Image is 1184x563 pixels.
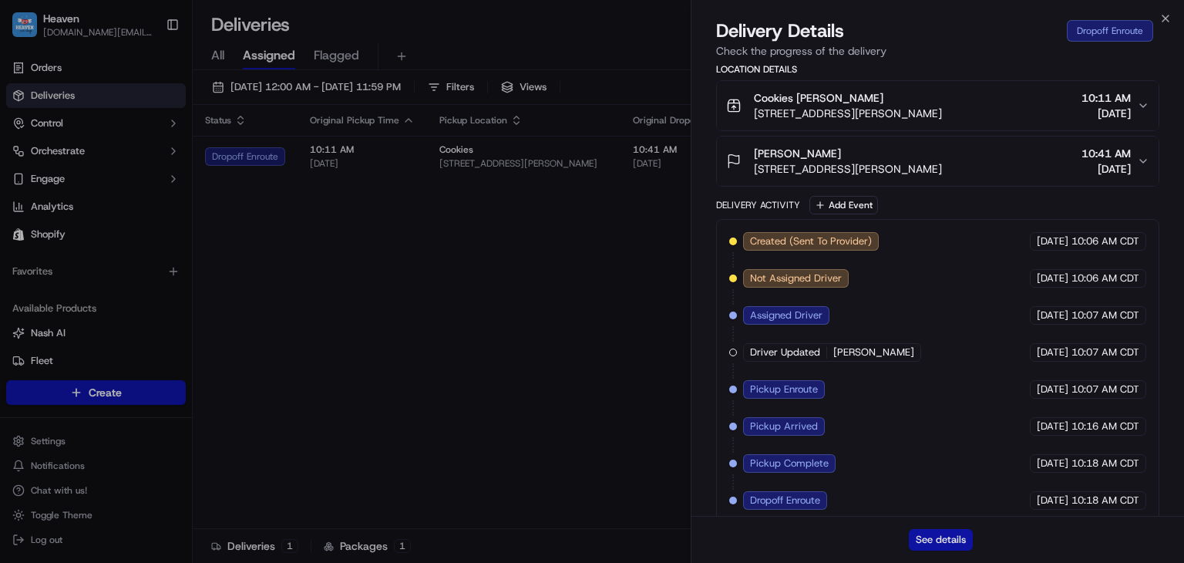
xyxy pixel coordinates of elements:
span: Not Assigned Driver [750,271,842,285]
span: [DATE] [1037,308,1068,322]
a: 📗Knowledge Base [9,338,124,366]
span: 10:06 AM CDT [1071,234,1139,248]
span: Pickup Complete [750,457,829,470]
span: Pickup Arrived [750,420,818,433]
span: 10:18 AM CDT [1071,494,1139,507]
span: Pickup Enroute [750,383,818,396]
span: Created (Sent To Provider) [750,234,872,248]
span: [DATE] [1037,234,1068,248]
span: • [167,280,173,292]
span: [DATE] [1037,420,1068,433]
div: Delivery Activity [716,199,800,211]
span: Knowledge Base [31,344,118,359]
span: [DATE] [176,280,207,292]
p: Welcome 👋 [15,61,281,86]
span: [DATE] [1037,271,1068,285]
button: Add Event [809,196,878,214]
span: [STREET_ADDRESS][PERSON_NAME] [754,106,942,121]
span: Cookies [PERSON_NAME] [754,90,883,106]
span: 10:07 AM CDT [1071,308,1139,322]
span: Dropoff Enroute [750,494,820,507]
span: [DATE] [1037,457,1068,470]
button: See details [909,529,973,551]
span: • [128,238,133,251]
span: 10:07 AM CDT [1071,346,1139,359]
span: Pylon [153,382,187,393]
span: 10:07 AM CDT [1071,383,1139,396]
span: Delivery Details [716,19,844,43]
div: Past conversations [15,200,103,212]
div: We're available if you need us! [69,162,212,174]
button: Cookies [PERSON_NAME][STREET_ADDRESS][PERSON_NAME]10:11 AM[DATE] [717,81,1159,130]
button: Start new chat [262,151,281,170]
span: [PERSON_NAME] [833,346,914,359]
input: Got a question? Start typing here... [40,99,277,115]
img: 1736555255976-a54dd68f-1ca7-489b-9aae-adbdc363a1c4 [31,239,43,251]
span: [DATE] [1037,346,1068,359]
span: 10:11 AM [1081,90,1131,106]
span: Assigned Driver [750,308,822,322]
span: [PERSON_NAME] [754,146,841,161]
img: 1736555255976-a54dd68f-1ca7-489b-9aae-adbdc363a1c4 [31,281,43,293]
span: 10:06 AM CDT [1071,271,1139,285]
div: Location Details [716,63,1159,76]
img: 1736555255976-a54dd68f-1ca7-489b-9aae-adbdc363a1c4 [15,147,43,174]
div: 📗 [15,346,28,358]
span: [DATE] [1037,494,1068,507]
div: Start new chat [69,147,253,162]
p: Check the progress of the delivery [716,43,1159,59]
button: [PERSON_NAME][STREET_ADDRESS][PERSON_NAME]10:41 AM[DATE] [717,137,1159,186]
a: Powered byPylon [109,381,187,393]
span: [DATE] [1037,383,1068,396]
span: API Documentation [146,344,247,359]
span: 10:18 AM CDT [1071,457,1139,470]
img: Wisdom Oko [15,265,40,295]
a: 💻API Documentation [124,338,254,366]
span: Driver Updated [750,346,820,359]
span: Wisdom [PERSON_NAME] [48,280,164,292]
div: 💻 [130,346,143,358]
img: 8016278978528_b943e370aa5ada12b00a_72.png [32,147,60,174]
span: [DATE] [1081,161,1131,177]
span: 10:16 AM CDT [1071,420,1139,433]
span: [PERSON_NAME] [48,238,125,251]
img: Brigitte Vinadas [15,224,40,248]
span: [DATE] [136,238,168,251]
img: Nash [15,15,46,46]
span: [STREET_ADDRESS][PERSON_NAME] [754,161,942,177]
span: 10:41 AM [1081,146,1131,161]
span: [DATE] [1081,106,1131,121]
button: See all [239,197,281,215]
